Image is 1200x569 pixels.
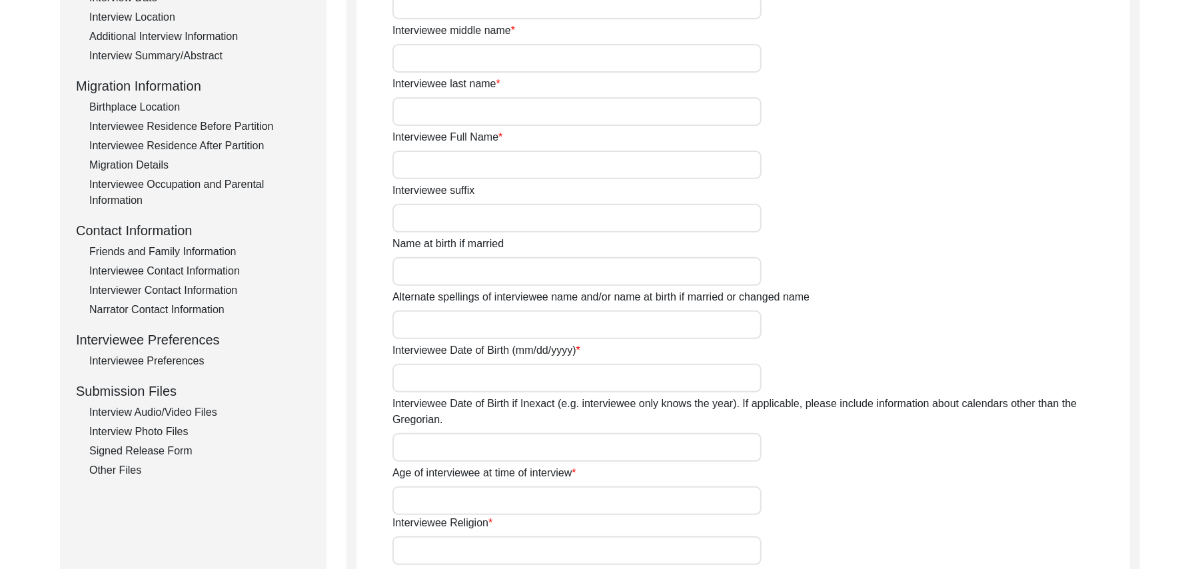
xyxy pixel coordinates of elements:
[89,443,310,459] div: Signed Release Form
[89,99,310,115] div: Birthplace Location
[89,9,310,25] div: Interview Location
[392,236,504,252] label: Name at birth if married
[392,76,500,92] label: Interviewee last name
[392,342,580,358] label: Interviewee Date of Birth (mm/dd/yyyy)
[89,302,310,318] div: Narrator Contact Information
[89,263,310,279] div: Interviewee Contact Information
[392,289,810,305] label: Alternate spellings of interviewee name and/or name at birth if married or changed name
[89,177,310,209] div: Interviewee Occupation and Parental Information
[89,48,310,64] div: Interview Summary/Abstract
[392,465,576,481] label: Age of interviewee at time of interview
[89,157,310,173] div: Migration Details
[392,183,474,199] label: Interviewee suffix
[392,396,1130,428] label: Interviewee Date of Birth if Inexact (e.g. interviewee only knows the year). If applicable, pleas...
[392,23,515,39] label: Interviewee middle name
[89,283,310,298] div: Interviewer Contact Information
[76,381,310,401] div: Submission Files
[76,76,310,96] div: Migration Information
[89,29,310,45] div: Additional Interview Information
[89,404,310,420] div: Interview Audio/Video Files
[89,462,310,478] div: Other Files
[89,119,310,135] div: Interviewee Residence Before Partition
[89,244,310,260] div: Friends and Family Information
[89,138,310,154] div: Interviewee Residence After Partition
[89,424,310,440] div: Interview Photo Files
[392,515,492,531] label: Interviewee Religion
[392,129,502,145] label: Interviewee Full Name
[89,353,310,369] div: Interviewee Preferences
[76,221,310,241] div: Contact Information
[76,330,310,350] div: Interviewee Preferences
